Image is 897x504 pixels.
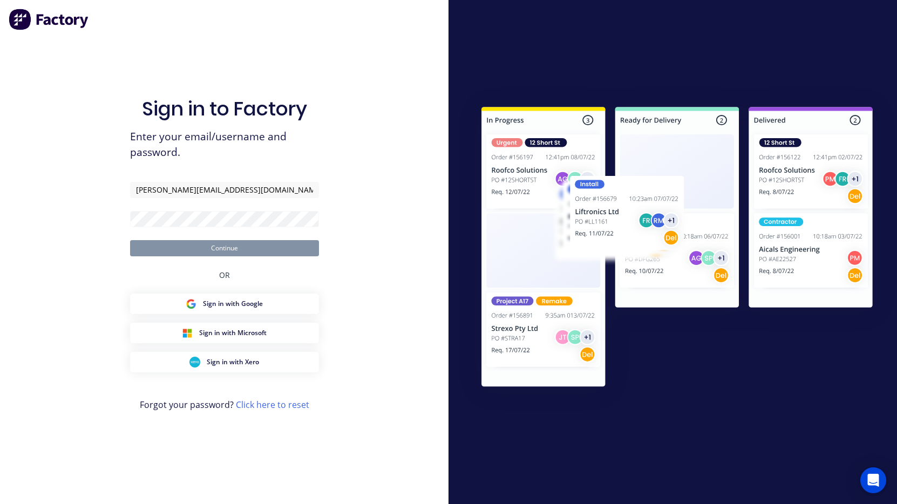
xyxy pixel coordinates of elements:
img: Google Sign in [186,298,196,309]
a: Click here to reset [236,399,309,411]
input: Email/Username [130,182,319,198]
span: Forgot your password? [140,398,309,411]
img: Sign in [458,85,896,412]
span: Sign in with Google [203,299,263,309]
span: Enter your email/username and password. [130,129,319,160]
button: Microsoft Sign inSign in with Microsoft [130,323,319,343]
button: Google Sign inSign in with Google [130,294,319,314]
img: Factory [9,9,90,30]
button: Xero Sign inSign in with Xero [130,352,319,372]
span: Sign in with Xero [207,357,259,367]
img: Xero Sign in [189,357,200,367]
button: Continue [130,240,319,256]
h1: Sign in to Factory [142,97,307,120]
div: OR [219,256,230,294]
span: Sign in with Microsoft [199,328,267,338]
img: Microsoft Sign in [182,328,193,338]
div: Open Intercom Messenger [860,467,886,493]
